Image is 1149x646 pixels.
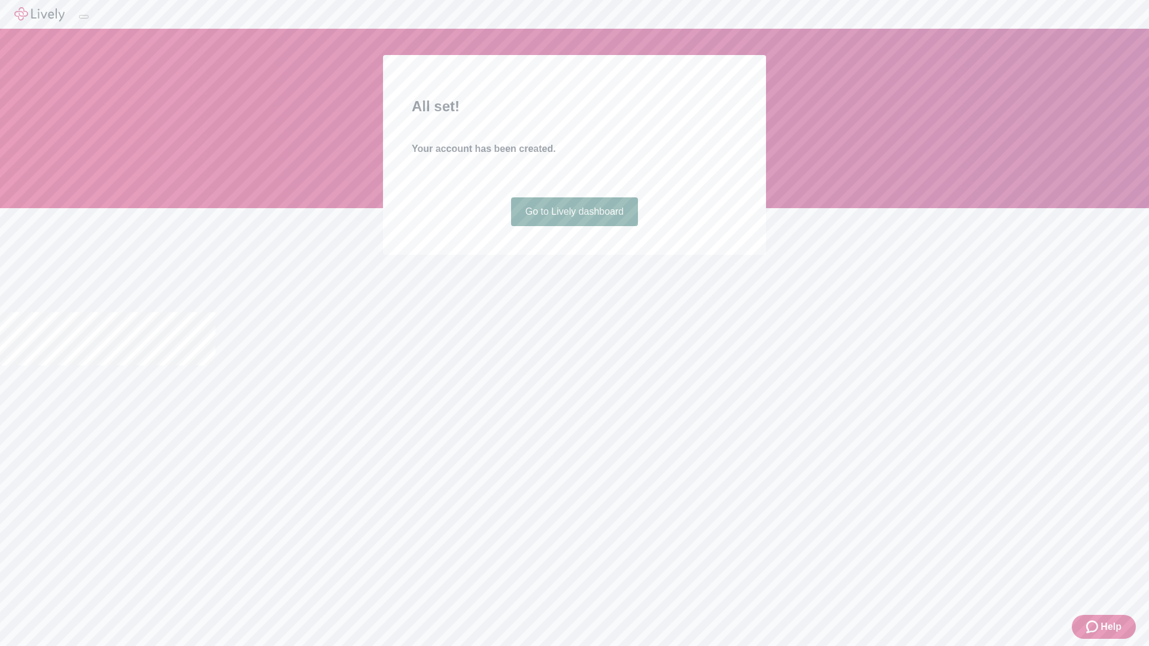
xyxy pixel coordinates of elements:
[79,15,89,19] button: Log out
[1072,615,1136,639] button: Zendesk support iconHelp
[412,142,737,156] h4: Your account has been created.
[412,96,737,117] h2: All set!
[14,7,65,22] img: Lively
[1101,620,1121,634] span: Help
[511,197,639,226] a: Go to Lively dashboard
[1086,620,1101,634] svg: Zendesk support icon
